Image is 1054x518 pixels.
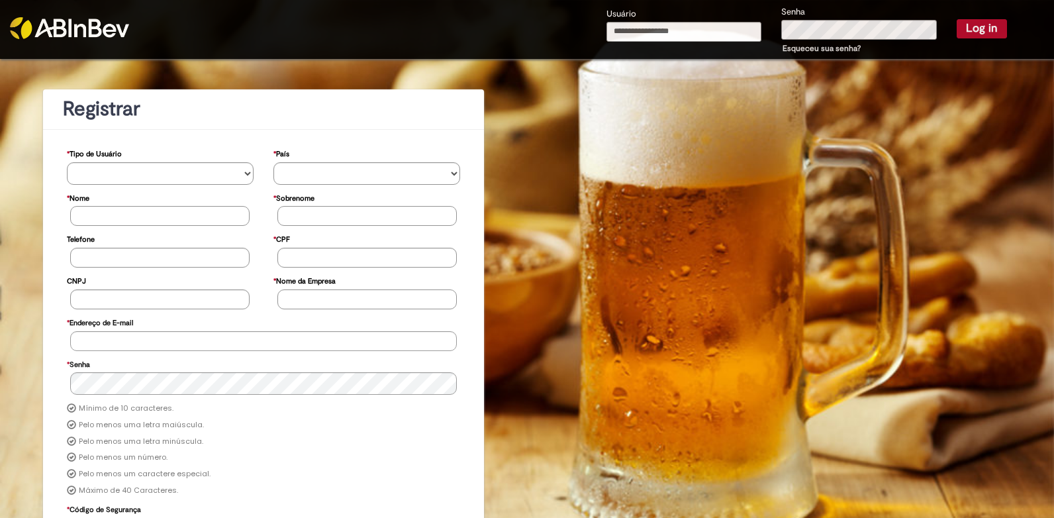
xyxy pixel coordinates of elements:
[79,469,211,480] label: Pelo menos um caractere especial.
[67,229,95,248] label: Telefone
[273,187,314,207] label: Sobrenome
[957,19,1007,38] button: Log in
[781,6,805,19] label: Senha
[67,354,90,373] label: Senha
[10,17,129,39] img: ABInbev-white.png
[63,98,464,120] h1: Registrar
[783,43,861,54] a: Esqueceu sua senha?
[79,437,203,447] label: Pelo menos uma letra minúscula.
[79,403,173,414] label: Mínimo de 10 caracteres.
[79,420,204,431] label: Pelo menos uma letra maiúscula.
[67,270,86,289] label: CNPJ
[79,486,178,496] label: Máximo de 40 Caracteres.
[79,452,168,463] label: Pelo menos um número.
[67,187,89,207] label: Nome
[67,143,122,162] label: Tipo de Usuário
[273,270,336,289] label: Nome da Empresa
[67,499,141,518] label: Código de Segurança
[606,8,636,21] label: Usuário
[273,143,289,162] label: País
[273,229,290,248] label: CPF
[67,312,133,331] label: Endereço de E-mail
